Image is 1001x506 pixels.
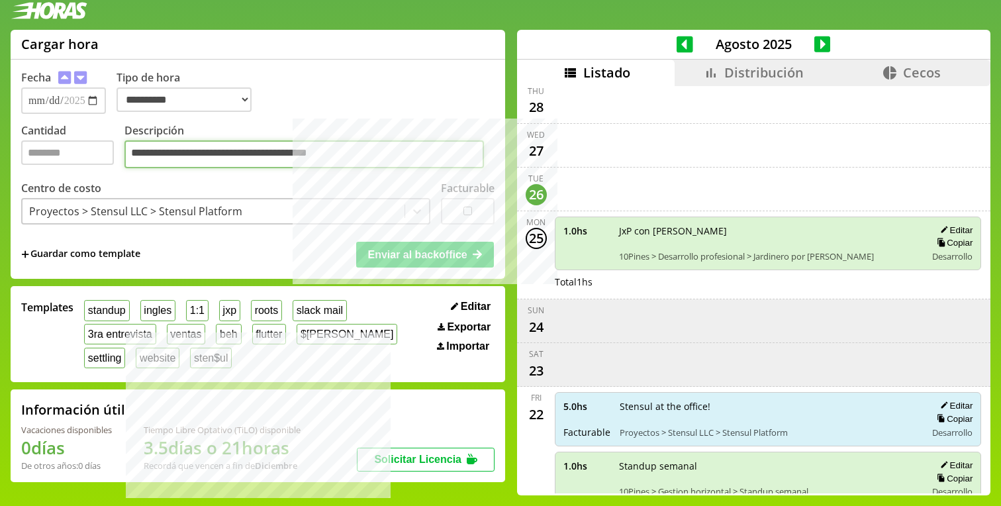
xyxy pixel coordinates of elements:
[447,321,491,333] span: Exportar
[529,348,544,360] div: Sat
[293,300,347,321] button: slack mail
[21,70,51,85] label: Fecha
[21,35,99,53] h1: Cargar hora
[144,460,301,472] div: Recordá que vencen a fin de
[933,413,973,425] button: Copiar
[21,140,114,165] input: Cantidad
[936,400,973,411] button: Editar
[932,250,973,262] span: Desarrollo
[619,485,918,497] span: 10Pines > Gestion horizontal > Standup semanal
[903,64,941,81] span: Cecos
[434,321,495,334] button: Exportar
[620,427,918,438] span: Proyectos > Stensul LLC > Stensul Platform
[297,324,397,344] button: $[PERSON_NAME]
[21,401,125,419] h2: Información útil
[441,181,495,195] label: Facturable
[21,436,112,460] h1: 0 días
[21,300,73,315] span: Templates
[936,460,973,471] button: Editar
[527,129,545,140] div: Wed
[255,460,297,472] b: Diciembre
[186,300,209,321] button: 1:1
[446,340,489,352] span: Importar
[251,300,282,321] button: roots
[724,64,804,81] span: Distribución
[619,250,918,262] span: 10Pines > Desarrollo profesional > Jardinero por [PERSON_NAME]
[190,348,232,368] button: sten$ul
[447,300,495,313] button: Editar
[619,460,918,472] span: Standup semanal
[124,140,484,168] textarea: Descripción
[219,300,240,321] button: jxp
[526,228,547,249] div: 25
[167,324,206,344] button: ventas
[216,324,241,344] button: beh
[932,427,973,438] span: Desarrollo
[526,316,547,337] div: 24
[936,225,973,236] button: Editar
[144,436,301,460] h1: 3.5 días o 21 horas
[461,301,491,313] span: Editar
[526,360,547,381] div: 23
[526,217,546,228] div: Mon
[21,247,29,262] span: +
[517,86,990,493] div: scrollable content
[526,140,547,162] div: 27
[693,35,814,53] span: Agosto 2025
[374,454,461,465] span: Solicitar Licencia
[84,348,125,368] button: settling
[29,204,242,219] div: Proyectos > Stensul LLC > Stensul Platform
[563,460,610,472] span: 1.0 hs
[528,173,544,184] div: Tue
[563,426,610,438] span: Facturable
[526,403,547,425] div: 22
[563,225,610,237] span: 1.0 hs
[555,276,982,288] div: Total 1 hs
[124,123,495,172] label: Descripción
[21,460,112,472] div: De otros años: 0 días
[140,300,175,321] button: ingles
[526,97,547,118] div: 28
[21,424,112,436] div: Vacaciones disponibles
[619,225,918,237] span: JxP con [PERSON_NAME]
[21,123,124,172] label: Cantidad
[932,485,973,497] span: Desarrollo
[933,473,973,484] button: Copiar
[84,324,156,344] button: 3ra entrevista
[933,237,973,248] button: Copiar
[117,70,262,114] label: Tipo de hora
[144,424,301,436] div: Tiempo Libre Optativo (TiLO) disponible
[583,64,630,81] span: Listado
[84,300,130,321] button: standup
[531,392,542,403] div: Fri
[136,348,179,368] button: website
[117,87,252,112] select: Tipo de hora
[252,324,287,344] button: flutter
[620,400,918,413] span: Stensul at the office!
[563,400,610,413] span: 5.0 hs
[356,242,494,267] button: Enviar al backoffice
[21,181,101,195] label: Centro de costo
[526,184,547,205] div: 26
[528,305,544,316] div: Sun
[367,249,467,260] span: Enviar al backoffice
[528,85,544,97] div: Thu
[21,247,140,262] span: +Guardar como template
[357,448,495,472] button: Solicitar Licencia
[11,2,87,19] img: logotipo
